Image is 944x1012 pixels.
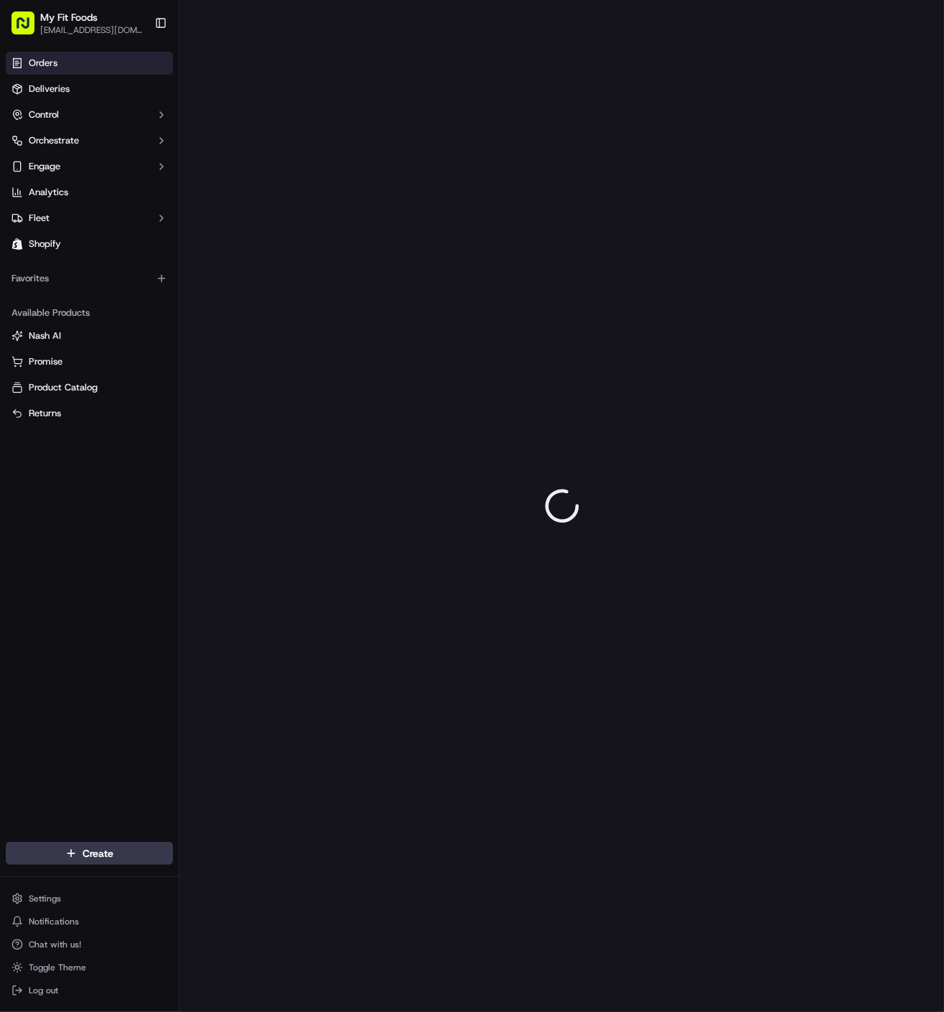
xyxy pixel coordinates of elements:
[14,247,37,275] img: Wisdom Oko
[29,407,61,420] span: Returns
[6,350,173,373] button: Promise
[6,207,173,230] button: Fleet
[14,14,43,42] img: Nash
[223,183,261,200] button: See all
[29,261,40,273] img: 1736555255976-a54dd68f-1ca7-489b-9aae-adbdc363a1c4
[6,233,173,256] a: Shopify
[29,320,110,334] span: Knowledge Base
[14,136,40,162] img: 1736555255976-a54dd68f-1ca7-489b-9aae-adbdc363a1c4
[6,842,173,865] button: Create
[116,314,236,340] a: 💻API Documentation
[37,92,258,107] input: Got a question? Start typing here...
[29,916,79,927] span: Notifications
[29,238,61,250] span: Shopify
[29,57,57,70] span: Orders
[11,238,23,250] img: Shopify logo
[29,212,50,225] span: Fleet
[29,939,81,950] span: Chat with us!
[11,381,167,394] a: Product Catalog
[6,376,173,399] button: Product Catalog
[121,322,133,333] div: 💻
[156,261,161,272] span: •
[40,24,143,36] button: [EMAIL_ADDRESS][DOMAIN_NAME]
[29,160,60,173] span: Engage
[29,186,68,199] span: Analytics
[11,407,167,420] a: Returns
[6,181,173,204] a: Analytics
[11,329,167,342] a: Nash AI
[29,134,79,147] span: Orchestrate
[29,381,98,394] span: Product Catalog
[6,6,149,40] button: My Fit Foods[EMAIL_ADDRESS][DOMAIN_NAME]
[45,261,153,272] span: Wisdom [PERSON_NAME]
[6,957,173,978] button: Toggle Theme
[29,893,61,904] span: Settings
[29,108,59,121] span: Control
[29,962,86,973] span: Toggle Theme
[14,186,96,197] div: Past conversations
[244,141,261,158] button: Start new chat
[30,136,56,162] img: 8571987876998_91fb9ceb93ad5c398215_72.jpg
[29,222,40,234] img: 1736555255976-a54dd68f-1ca7-489b-9aae-adbdc363a1c4
[6,324,173,347] button: Nash AI
[164,261,193,272] span: [DATE]
[6,301,173,324] div: Available Products
[101,355,174,366] a: Powered byPylon
[40,10,98,24] button: My Fit Foods
[143,355,174,366] span: Pylon
[14,322,26,333] div: 📗
[6,889,173,909] button: Settings
[6,78,173,100] a: Deliveries
[6,129,173,152] button: Orchestrate
[65,136,235,151] div: Start new chat
[6,52,173,75] a: Orders
[164,222,193,233] span: [DATE]
[11,355,167,368] a: Promise
[156,222,161,233] span: •
[29,83,70,95] span: Deliveries
[45,222,153,233] span: Wisdom [PERSON_NAME]
[6,103,173,126] button: Control
[65,151,197,162] div: We're available if you need us!
[14,208,37,236] img: Wisdom Oko
[83,846,113,861] span: Create
[6,934,173,955] button: Chat with us!
[6,402,173,425] button: Returns
[6,267,173,290] div: Favorites
[6,155,173,178] button: Engage
[29,355,62,368] span: Promise
[14,57,261,80] p: Welcome 👋
[6,980,173,1001] button: Log out
[9,314,116,340] a: 📗Knowledge Base
[6,912,173,932] button: Notifications
[29,985,58,996] span: Log out
[136,320,230,334] span: API Documentation
[29,329,61,342] span: Nash AI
